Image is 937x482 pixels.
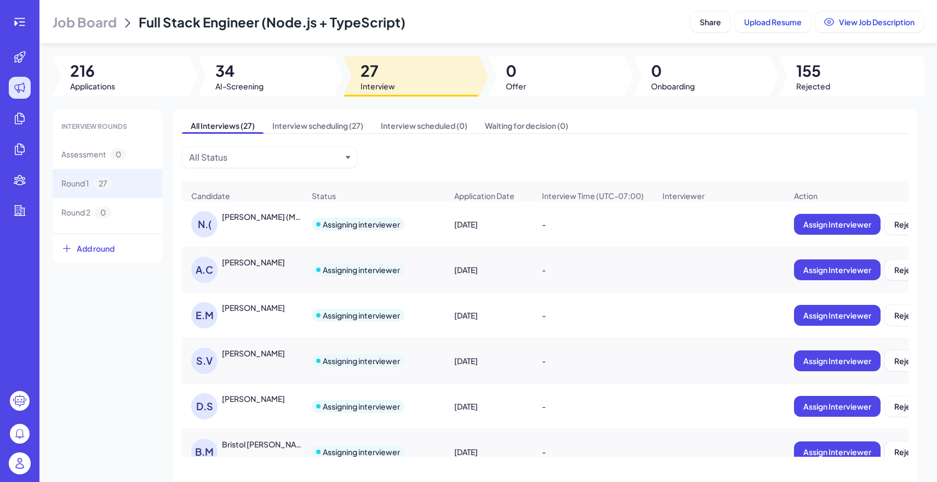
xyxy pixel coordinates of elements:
[53,114,162,140] div: INTERVIEW ROUNDS
[191,393,218,419] div: D.S
[70,81,115,92] span: Applications
[885,396,928,417] button: Reject
[794,214,881,235] button: Assign Interviewer
[533,209,653,240] div: -
[794,190,818,201] span: Action
[323,264,400,275] div: Assigning interviewer
[372,118,476,133] span: Interview scheduled (0)
[445,254,532,285] div: [DATE]
[662,190,705,201] span: Interviewer
[323,355,400,366] div: Assigning interviewer
[803,310,871,320] span: Assign Interviewer
[361,81,395,92] span: Interview
[533,436,653,467] div: -
[796,61,830,81] span: 155
[885,441,928,462] button: Reject
[61,207,90,218] span: Round 2
[215,61,264,81] span: 34
[885,259,928,280] button: Reject
[61,178,89,189] span: Round 1
[533,254,653,285] div: -
[323,310,400,321] div: Assigning interviewer
[651,81,695,92] span: Onboarding
[222,302,285,313] div: Eric Mulhern
[182,118,264,133] span: All Interviews (27)
[533,345,653,376] div: -
[77,243,115,254] span: Add round
[191,257,218,283] div: A.C
[815,12,924,32] button: View Job Description
[894,310,918,320] span: Reject
[191,348,218,374] div: S.V
[445,209,532,240] div: [DATE]
[222,257,285,268] div: Alexander Chepakovich
[312,190,336,201] span: Status
[894,219,918,229] span: Reject
[651,61,695,81] span: 0
[885,350,928,371] button: Reject
[222,393,285,404] div: DANIEL SEAGREN
[191,211,218,237] div: N.(
[70,61,115,81] span: 216
[222,439,303,450] div: Bristol Myers
[506,61,526,81] span: 0
[361,61,395,81] span: 27
[803,401,871,411] span: Assign Interviewer
[803,447,871,457] span: Assign Interviewer
[803,219,871,229] span: Assign Interviewer
[445,345,532,376] div: [DATE]
[93,178,113,189] span: 27
[894,447,918,457] span: Reject
[533,300,653,331] div: -
[885,305,928,326] button: Reject
[533,391,653,422] div: -
[110,149,127,160] span: 0
[690,12,730,32] button: Share
[796,81,830,92] span: Rejected
[222,211,303,222] div: Nick (Mykyta) Havrylov
[839,17,915,27] span: View Job Description
[454,190,515,201] span: Application Date
[735,12,811,32] button: Upload Resume
[264,118,372,133] span: Interview scheduling (27)
[794,350,881,371] button: Assign Interviewer
[894,265,918,275] span: Reject
[323,219,400,230] div: Assigning interviewer
[794,305,881,326] button: Assign Interviewer
[189,151,341,164] button: All Status
[53,234,162,263] button: Add round
[894,356,918,366] span: Reject
[476,118,577,133] span: Waiting for decision (0)
[323,446,400,457] div: Assigning interviewer
[53,13,117,31] span: Job Board
[794,259,881,280] button: Assign Interviewer
[803,356,871,366] span: Assign Interviewer
[445,436,532,467] div: [DATE]
[9,452,31,474] img: user_logo.png
[191,190,230,201] span: Candidate
[323,401,400,412] div: Assigning interviewer
[61,149,106,160] span: Assessment
[506,81,526,92] span: Offer
[885,214,928,235] button: Reject
[222,348,285,359] div: Shruti Varade
[95,207,111,218] span: 0
[803,265,871,275] span: Assign Interviewer
[445,391,532,422] div: [DATE]
[445,300,532,331] div: [DATE]
[139,14,405,30] span: Full Stack Engineer (Node.js + TypeScript)
[794,441,881,462] button: Assign Interviewer
[542,190,644,201] span: Interview Time (UTC-07:00)
[189,151,227,164] div: All Status
[191,439,218,465] div: B.M
[794,396,881,417] button: Assign Interviewer
[215,81,264,92] span: AI-Screening
[191,302,218,328] div: E.M
[744,17,802,27] span: Upload Resume
[700,17,721,27] span: Share
[894,401,918,411] span: Reject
